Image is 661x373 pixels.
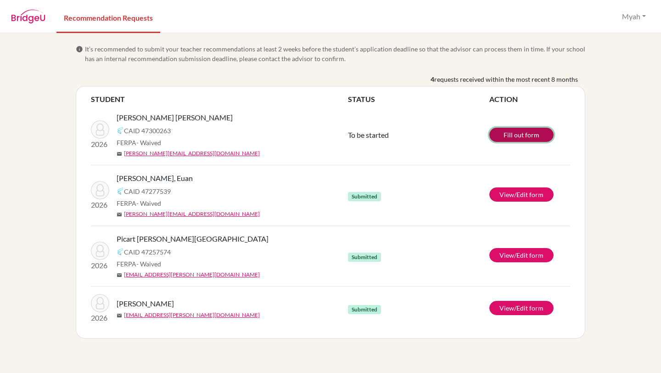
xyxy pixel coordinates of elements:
[117,112,233,123] span: [PERSON_NAME] [PERSON_NAME]
[91,199,109,210] p: 2026
[91,139,109,150] p: 2026
[56,1,160,33] a: Recommendation Requests
[117,298,174,309] span: [PERSON_NAME]
[117,198,161,208] span: FERPA
[124,247,171,257] span: CAID 47257574
[618,8,650,25] button: Myah
[136,199,161,207] span: - Waived
[348,130,389,139] span: To be started
[91,260,109,271] p: 2026
[124,271,260,279] a: [EMAIL_ADDRESS][PERSON_NAME][DOMAIN_NAME]
[91,242,109,260] img: Picart Zarraga, Shantal
[117,173,193,184] span: [PERSON_NAME], Euan
[91,181,109,199] img: Kim Perdomo, Euan
[117,138,161,147] span: FERPA
[136,139,161,147] span: - Waived
[136,260,161,268] span: - Waived
[91,294,109,312] img: Lin, Krisha
[124,311,260,319] a: [EMAIL_ADDRESS][PERSON_NAME][DOMAIN_NAME]
[117,233,269,244] span: Picart [PERSON_NAME][GEOGRAPHIC_DATA]
[117,272,122,278] span: mail
[489,187,554,202] a: View/Edit form
[76,45,83,53] span: info
[117,212,122,217] span: mail
[124,186,171,196] span: CAID 47277539
[348,253,381,262] span: Submitted
[489,94,570,105] th: ACTION
[85,44,585,63] span: It’s recommended to submit your teacher recommendations at least 2 weeks before the student’s app...
[91,94,348,105] th: STUDENT
[117,259,161,269] span: FERPA
[489,128,554,142] a: Fill out form
[11,10,45,23] img: BridgeU logo
[91,120,109,139] img: Sandoval Cañas Prieto, Mariana
[348,192,381,201] span: Submitted
[124,210,260,218] a: [PERSON_NAME][EMAIL_ADDRESS][DOMAIN_NAME]
[348,305,381,314] span: Submitted
[117,127,124,134] img: Common App logo
[117,187,124,195] img: Common App logo
[117,151,122,157] span: mail
[124,126,171,136] span: CAID 47300263
[431,74,434,84] b: 4
[489,248,554,262] a: View/Edit form
[124,149,260,158] a: [PERSON_NAME][EMAIL_ADDRESS][DOMAIN_NAME]
[117,248,124,255] img: Common App logo
[91,312,109,323] p: 2026
[489,301,554,315] a: View/Edit form
[117,313,122,318] span: mail
[434,74,578,84] span: requests received within the most recent 8 months
[348,94,489,105] th: STATUS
